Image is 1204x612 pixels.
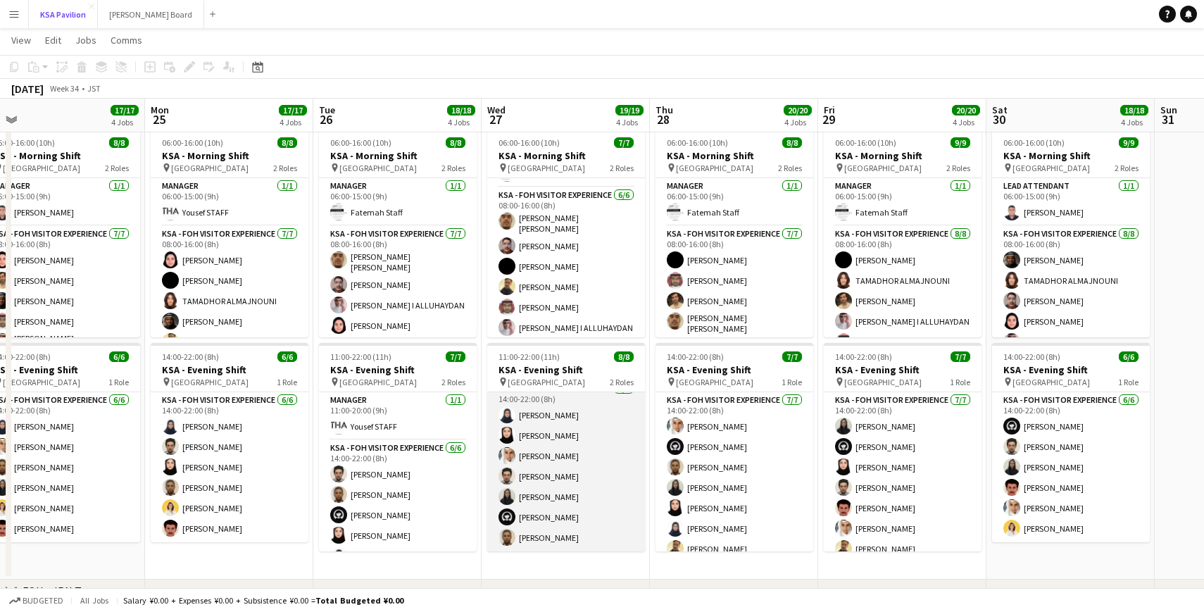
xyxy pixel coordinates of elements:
span: 2 Roles [778,163,802,173]
div: 4 Jobs [784,117,811,127]
span: 11:00-22:00 (11h) [498,351,560,362]
div: JST [87,83,101,94]
app-card-role: KSA - FOH Visitor Experience8/808:00-16:00 (8h)[PERSON_NAME]TAMADHOR ALMAJNOUNI[PERSON_NAME][PERS... [824,226,982,417]
span: 6/6 [1119,351,1139,362]
span: 18/18 [1120,105,1148,115]
app-card-role: KSA - FOH Visitor Experience6/614:00-22:00 (8h)[PERSON_NAME][PERSON_NAME][PERSON_NAME][PERSON_NAM... [319,440,477,590]
app-card-role: KSA - FOH Visitor Experience6/608:00-16:00 (8h)[PERSON_NAME] [PERSON_NAME][PERSON_NAME][PERSON_NA... [487,187,645,342]
app-job-card: 11:00-22:00 (11h)8/8KSA - Evening Shift [GEOGRAPHIC_DATA]2 RolesManager1/111:00-20:00 (9h)Yousef ... [487,343,645,551]
span: 25 [149,111,169,127]
span: 1 Role [277,377,297,387]
span: 18/18 [447,105,475,115]
span: 6/6 [277,351,297,362]
div: 4 Jobs [1121,117,1148,127]
span: 2 Roles [441,377,465,387]
span: 2 Roles [610,377,634,387]
div: 4 Jobs [616,117,643,127]
span: [GEOGRAPHIC_DATA] [676,377,753,387]
app-job-card: 06:00-16:00 (10h)9/9KSA - Morning Shift [GEOGRAPHIC_DATA]2 RolesLEAD ATTENDANT1/106:00-15:00 (9h)... [992,129,1150,337]
div: [DATE] [11,82,44,96]
span: 8/8 [277,137,297,148]
span: Sat [992,104,1008,116]
span: Week 34 [46,83,82,94]
span: [GEOGRAPHIC_DATA] [171,377,249,387]
span: 28 [653,111,673,127]
button: KSA Pavilion [29,1,98,28]
span: 9/9 [951,137,970,148]
app-job-card: 06:00-16:00 (10h)8/8KSA - Morning Shift [GEOGRAPHIC_DATA]2 RolesManager1/106:00-15:00 (9h)Fatemah... [319,129,477,337]
span: 2 Roles [946,163,970,173]
div: 14:00-22:00 (8h)6/6KSA - Evening Shift [GEOGRAPHIC_DATA]1 RoleKSA - FOH Visitor Experience6/614:0... [151,343,308,542]
span: Total Budgeted ¥0.00 [315,595,403,606]
span: [GEOGRAPHIC_DATA] [508,377,585,387]
app-card-role: KSA - FOH Visitor Experience6/614:00-22:00 (8h)[PERSON_NAME][PERSON_NAME][PERSON_NAME][PERSON_NAM... [151,392,308,542]
span: [GEOGRAPHIC_DATA] [171,163,249,173]
span: 11:00-22:00 (11h) [330,351,391,362]
span: 2 Roles [1115,163,1139,173]
span: 06:00-16:00 (10h) [330,137,391,148]
app-job-card: 06:00-16:00 (10h)7/7KSA - Morning Shift [GEOGRAPHIC_DATA]2 RolesManager1/106:00-15:00 (9h)Fatemah... [487,129,645,337]
h3: KSA - Evening Shift [824,363,982,376]
div: 4 Jobs [111,117,138,127]
h3: KSA - Morning Shift [151,149,308,162]
h3: KSA - Evening Shift [151,363,308,376]
app-card-role: Manager1/106:00-15:00 (9h)Fatemah Staff [656,178,813,226]
span: Mon [151,104,169,116]
span: 2 Roles [610,163,634,173]
app-card-role: Manager1/106:00-15:00 (9h)Fatemah Staff [824,178,982,226]
span: 7/7 [951,351,970,362]
span: 7/7 [446,351,465,362]
app-card-role: Manager1/111:00-20:00 (9h)Yousef STAFF [319,392,477,440]
span: 9/9 [1119,137,1139,148]
app-card-role: KSA - FOH Visitor Experience6/614:00-22:00 (8h)[PERSON_NAME][PERSON_NAME][PERSON_NAME][PERSON_NAM... [992,392,1150,542]
span: 14:00-22:00 (8h) [162,351,219,362]
span: [GEOGRAPHIC_DATA] [3,377,80,387]
span: 2 Roles [273,163,297,173]
app-job-card: 06:00-16:00 (10h)8/8KSA - Morning Shift [GEOGRAPHIC_DATA]2 RolesManager1/106:00-15:00 (9h)Yousef ... [151,129,308,337]
div: FOH - JPN Team [23,584,102,598]
app-job-card: 06:00-16:00 (10h)8/8KSA - Morning Shift [GEOGRAPHIC_DATA]2 RolesManager1/106:00-15:00 (9h)Fatemah... [656,129,813,337]
div: 14:00-22:00 (8h)6/6KSA - Evening Shift [GEOGRAPHIC_DATA]1 RoleKSA - FOH Visitor Experience6/614:0... [992,343,1150,542]
span: 06:00-16:00 (10h) [667,137,728,148]
button: [PERSON_NAME] Board [98,1,204,28]
span: [GEOGRAPHIC_DATA] [3,163,80,173]
span: 7/7 [614,137,634,148]
div: 06:00-16:00 (10h)9/9KSA - Morning Shift [GEOGRAPHIC_DATA]2 RolesManager1/106:00-15:00 (9h)Fatemah... [824,129,982,337]
h3: KSA - Morning Shift [824,149,982,162]
h3: KSA - Evening Shift [319,363,477,376]
span: 06:00-16:00 (10h) [835,137,896,148]
span: Edit [45,34,61,46]
h3: KSA - Morning Shift [487,149,645,162]
span: 14:00-22:00 (8h) [667,351,724,362]
span: 31 [1158,111,1177,127]
app-card-role: Manager1/106:00-15:00 (9h)Yousef STAFF [151,178,308,226]
span: 14:00-22:00 (8h) [1003,351,1060,362]
button: Budgeted [7,593,65,608]
span: 26 [317,111,335,127]
span: 06:00-16:00 (10h) [162,137,223,148]
span: Thu [656,104,673,116]
span: 2 Roles [441,163,465,173]
span: 1 Role [108,377,129,387]
div: Salary ¥0.00 + Expenses ¥0.00 + Subsistence ¥0.00 = [123,595,403,606]
h3: KSA - Evening Shift [487,363,645,376]
span: [GEOGRAPHIC_DATA] [844,377,922,387]
span: 8/8 [446,137,465,148]
app-job-card: 14:00-22:00 (8h)7/7KSA - Evening Shift [GEOGRAPHIC_DATA]1 RoleKSA - FOH Visitor Experience7/714:0... [656,343,813,551]
span: Wed [487,104,506,116]
div: 4 Jobs [448,117,475,127]
app-card-role: KSA - FOH Visitor Experience7/708:00-16:00 (8h)[PERSON_NAME][PERSON_NAME]TAMADHOR ALMAJNOUNI[PERS... [151,226,308,401]
app-job-card: 14:00-22:00 (8h)7/7KSA - Evening Shift [GEOGRAPHIC_DATA]1 RoleKSA - FOH Visitor Experience7/714:0... [824,343,982,551]
h3: KSA - Morning Shift [992,149,1150,162]
span: 29 [822,111,835,127]
app-card-role: KSA - FOH Visitor Experience8/808:00-16:00 (8h)[PERSON_NAME]TAMADHOR ALMAJNOUNI[PERSON_NAME][PERS... [992,226,1150,417]
span: [GEOGRAPHIC_DATA] [1012,163,1090,173]
a: Edit [39,31,67,49]
span: Sun [1160,104,1177,116]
